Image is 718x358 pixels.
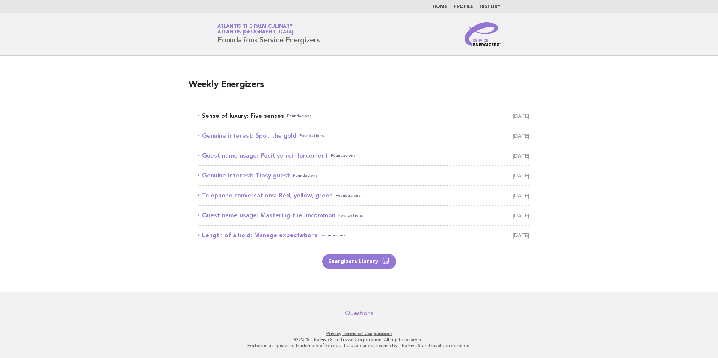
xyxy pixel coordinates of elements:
[465,22,501,46] img: Service Energizers
[287,111,312,121] span: Foundations
[129,343,589,349] p: Forbes is a registered trademark of Forbes LLC used under license by The Five Star Travel Corpora...
[326,331,341,336] a: Privacy
[336,190,361,201] span: Foundations
[321,230,345,241] span: Foundations
[299,131,324,141] span: Foundations
[322,254,396,269] a: Energizers Library
[454,5,474,9] a: Profile
[189,79,529,97] h2: Weekly Energizers
[217,30,293,35] span: Atlantis [GEOGRAPHIC_DATA]
[374,331,392,336] a: Support
[129,337,589,343] p: © 2025 The Five Star Travel Corporation. All rights reserved.
[198,150,529,161] a: Guest name usage: Positive reinforcementFoundations [DATE]
[198,190,529,201] a: Telephone conversations: Red, yellow, greenFoundations [DATE]
[513,190,529,201] span: [DATE]
[513,131,529,141] span: [DATE]
[129,331,589,337] p: · ·
[198,170,529,181] a: Genuine interest: Tipsy guestFoundations [DATE]
[198,210,529,221] a: Guest name usage: Mastering the uncommonFoundations [DATE]
[480,5,501,9] a: History
[513,111,529,121] span: [DATE]
[342,331,373,336] a: Terms of Use
[293,170,318,181] span: Foundations
[345,310,373,317] a: Questions
[198,111,529,121] a: Sense of luxury: Five sensesFoundations [DATE]
[513,210,529,221] span: [DATE]
[513,170,529,181] span: [DATE]
[331,150,356,161] span: Foundations
[433,5,448,9] a: Home
[513,230,529,241] span: [DATE]
[198,131,529,141] a: Genuine interest: Spot the goldFoundations [DATE]
[198,230,529,241] a: Length of a hold: Manage expectationsFoundations [DATE]
[217,24,320,44] h1: Foundations Service Energizers
[338,210,363,221] span: Foundations
[217,24,293,35] a: Atlantis The Palm CulinaryAtlantis [GEOGRAPHIC_DATA]
[513,150,529,161] span: [DATE]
